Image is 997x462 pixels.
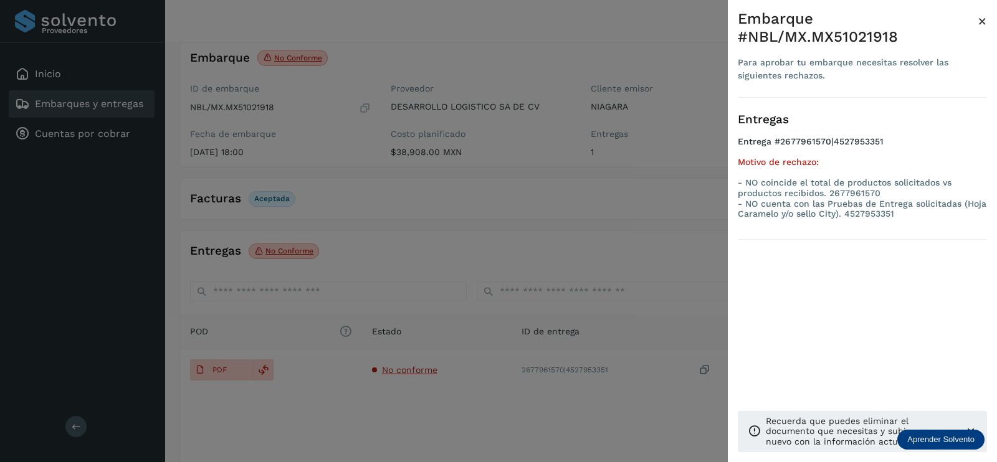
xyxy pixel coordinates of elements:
[978,12,987,30] span: ×
[738,136,987,157] h4: Entrega #2677961570|4527953351
[907,435,975,445] p: Aprender Solvento
[738,113,987,127] h3: Entregas
[738,157,987,167] h5: Motivo de rechazo:
[738,177,987,219] p: - NO coincide el total de productos solicitados vs productos recibidos. 2677961570 - NO cuenta co...
[897,430,985,450] div: Aprender Solvento
[738,56,978,82] div: Para aprobar tu embarque necesitas resolver las siguientes rechazos.
[738,10,978,46] div: Embarque #NBL/MX.MX51021918
[766,416,955,447] p: Recuerda que puedes eliminar el documento que necesitas y subir uno nuevo con la información actu...
[978,10,987,32] button: Close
